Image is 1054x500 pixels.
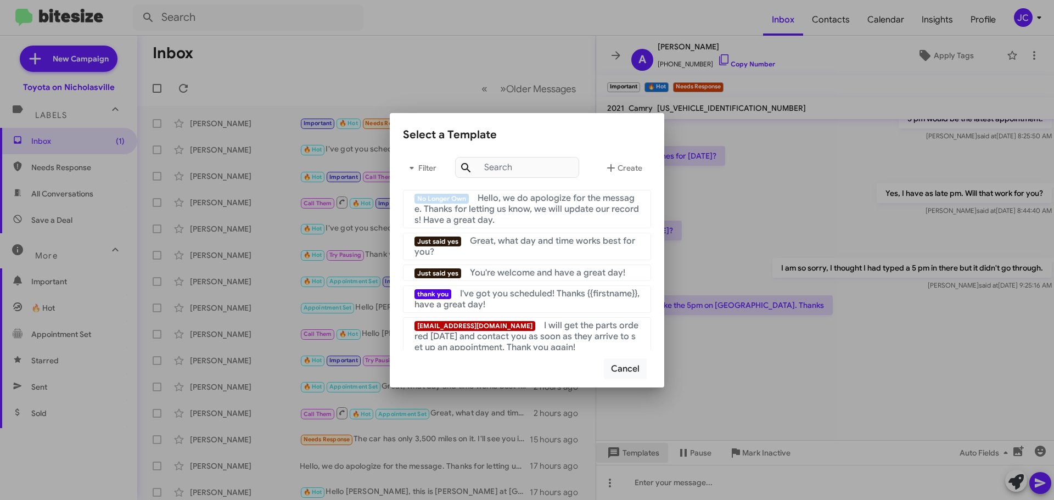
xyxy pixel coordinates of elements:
button: Create [596,155,651,181]
span: You're welcome and have a great day! [470,267,625,278]
span: [EMAIL_ADDRESS][DOMAIN_NAME] [414,321,535,331]
span: Create [604,158,642,178]
button: Filter [403,155,438,181]
input: Search [455,157,579,178]
span: I will get the parts ordered [DATE] and contact you as soon as they arrive to set up an appointme... [414,320,638,353]
span: thank you [414,289,451,299]
span: Hello, we do apologize for the message. Thanks for letting us know, we will update our records! H... [414,193,639,226]
span: No Longer Own [414,194,469,204]
div: Select a Template [403,126,651,144]
span: Filter [403,158,438,178]
span: Great, what day and time works best for you? [414,235,635,257]
span: Just said yes [414,268,461,278]
span: I've got you scheduled! Thanks {{firstname}}, have a great day! [414,288,640,310]
button: Cancel [604,358,647,379]
span: Just said yes [414,237,461,246]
